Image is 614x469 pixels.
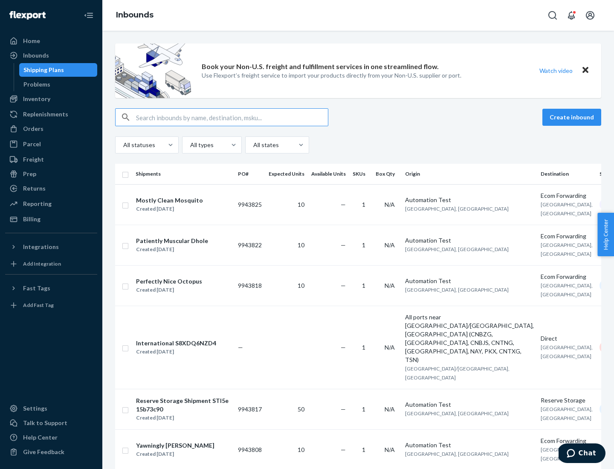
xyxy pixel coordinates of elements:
a: Help Center [5,431,97,444]
div: Home [23,37,40,45]
span: [GEOGRAPHIC_DATA], [GEOGRAPHIC_DATA] [405,246,509,252]
button: Fast Tags [5,281,97,295]
div: Parcel [23,140,41,148]
span: [GEOGRAPHIC_DATA], [GEOGRAPHIC_DATA] [541,344,593,359]
span: [GEOGRAPHIC_DATA], [GEOGRAPHIC_DATA] [541,446,593,462]
button: Close Navigation [80,7,97,24]
div: Help Center [23,433,58,442]
div: Ecom Forwarding [541,437,593,445]
td: 9943822 [235,225,265,265]
div: Patiently Muscular Dhole [136,237,208,245]
div: Reserve Storage Shipment STI5e15b73c90 [136,397,231,414]
div: Give Feedback [23,448,64,456]
td: 9943817 [235,389,265,429]
a: Reporting [5,197,97,211]
div: Automation Test [405,400,534,409]
div: Freight [23,155,44,164]
img: Flexport logo [9,11,46,20]
span: N/A [385,201,395,208]
div: Created [DATE] [136,347,216,356]
div: Created [DATE] [136,450,214,458]
th: Available Units [308,164,349,184]
a: Inventory [5,92,97,106]
th: Shipments [132,164,235,184]
span: [GEOGRAPHIC_DATA], [GEOGRAPHIC_DATA] [541,282,593,298]
button: Watch video [534,64,578,77]
button: Open account menu [582,7,599,24]
span: — [341,446,346,453]
input: All statuses [122,141,123,149]
div: Add Integration [23,260,61,267]
th: Box Qty [372,164,402,184]
a: Returns [5,182,97,195]
div: Inventory [23,95,50,103]
a: Add Integration [5,257,97,271]
div: Billing [23,215,41,223]
th: Origin [402,164,537,184]
div: Reserve Storage [541,396,593,405]
span: — [341,241,346,249]
span: N/A [385,344,395,351]
div: Automation Test [405,441,534,449]
div: Automation Test [405,236,534,245]
span: — [341,201,346,208]
a: Add Fast Tag [5,298,97,312]
span: [GEOGRAPHIC_DATA], [GEOGRAPHIC_DATA] [541,242,593,257]
div: Settings [23,404,47,413]
span: — [238,344,243,351]
span: [GEOGRAPHIC_DATA], [GEOGRAPHIC_DATA] [405,451,509,457]
a: Replenishments [5,107,97,121]
div: Inbounds [23,51,49,60]
div: Ecom Forwarding [541,191,593,200]
div: Created [DATE] [136,245,208,254]
div: Shipping Plans [23,66,64,74]
a: Orders [5,122,97,136]
span: N/A [385,405,395,413]
div: International S8XDQ6NZD4 [136,339,216,347]
a: Home [5,34,97,48]
a: Billing [5,212,97,226]
div: Ecom Forwarding [541,272,593,281]
span: 1 [362,282,365,289]
span: N/A [385,241,395,249]
a: Problems [19,78,98,91]
span: [GEOGRAPHIC_DATA], [GEOGRAPHIC_DATA] [405,287,509,293]
input: Search inbounds by name, destination, msku... [136,109,328,126]
a: Prep [5,167,97,181]
div: Created [DATE] [136,205,203,213]
span: [GEOGRAPHIC_DATA], [GEOGRAPHIC_DATA] [541,201,593,217]
td: 9943825 [235,184,265,225]
div: Talk to Support [23,419,67,427]
button: Help Center [597,213,614,256]
th: PO# [235,164,265,184]
p: Use Flexport’s freight service to import your products directly from your Non-U.S. supplier or port. [202,71,461,80]
div: Ecom Forwarding [541,232,593,240]
div: Created [DATE] [136,286,202,294]
span: — [341,282,346,289]
div: Replenishments [23,110,68,119]
div: Returns [23,184,46,193]
button: Open Search Box [544,7,561,24]
div: Integrations [23,243,59,251]
span: [GEOGRAPHIC_DATA], [GEOGRAPHIC_DATA] [405,410,509,417]
div: Problems [23,80,50,89]
span: — [341,405,346,413]
div: Created [DATE] [136,414,231,422]
ol: breadcrumbs [109,3,160,28]
span: N/A [385,282,395,289]
div: Automation Test [405,196,534,204]
a: Shipping Plans [19,63,98,77]
span: N/A [385,446,395,453]
span: 1 [362,241,365,249]
div: Orders [23,124,43,133]
div: Fast Tags [23,284,50,292]
span: [GEOGRAPHIC_DATA]/[GEOGRAPHIC_DATA], [GEOGRAPHIC_DATA] [405,365,510,381]
button: Close [580,64,591,77]
div: All ports near [GEOGRAPHIC_DATA]/[GEOGRAPHIC_DATA], [GEOGRAPHIC_DATA] (CNBZG, [GEOGRAPHIC_DATA], ... [405,313,534,364]
span: 10 [298,241,304,249]
span: 10 [298,282,304,289]
button: Integrations [5,240,97,254]
span: 50 [298,405,304,413]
